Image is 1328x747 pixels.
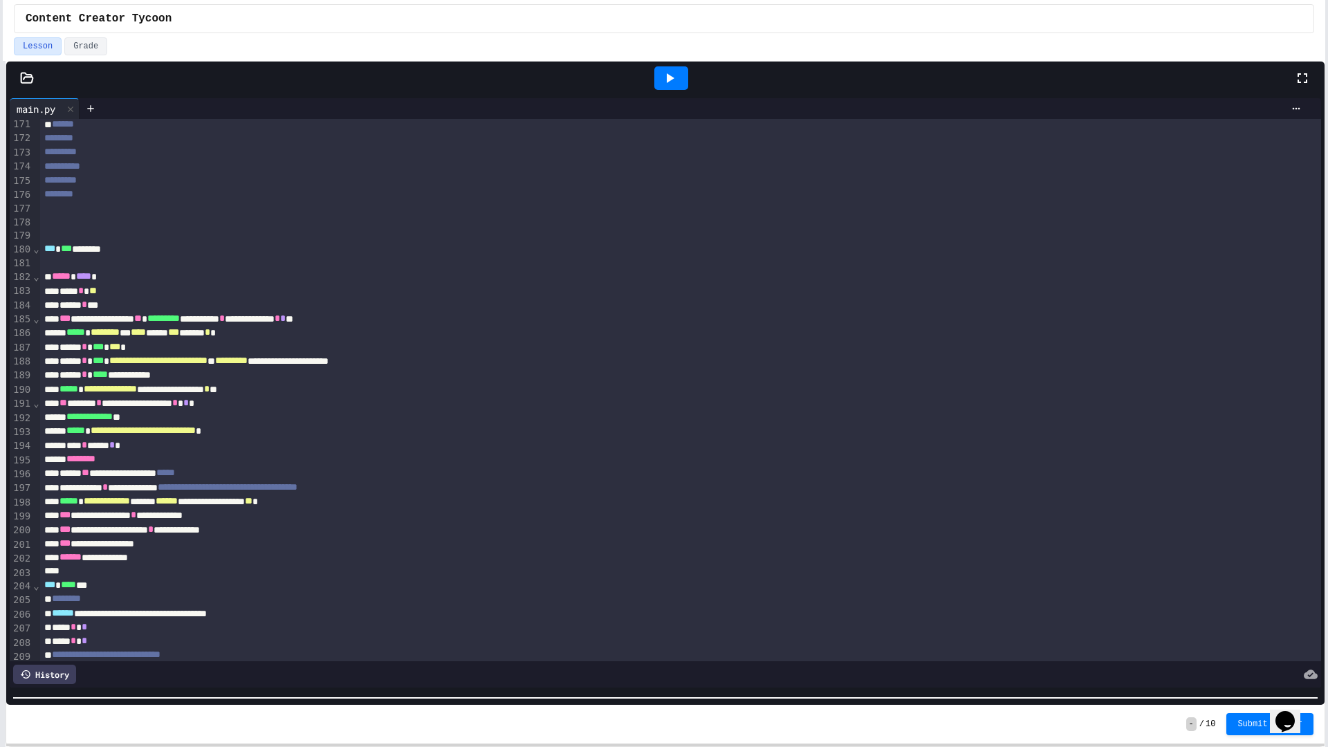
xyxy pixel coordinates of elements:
[33,243,39,255] span: Fold line
[10,102,62,116] div: main.py
[10,454,33,468] div: 195
[10,188,33,202] div: 176
[33,398,39,409] span: Fold line
[10,284,33,298] div: 183
[33,313,39,324] span: Fold line
[10,439,33,453] div: 194
[10,496,33,510] div: 198
[1237,719,1302,730] span: Submit Answer
[10,313,33,326] div: 185
[64,37,107,55] button: Grade
[10,146,33,160] div: 173
[1226,713,1313,735] button: Submit Answer
[10,425,33,439] div: 193
[10,412,33,425] div: 192
[10,580,33,593] div: 204
[10,552,33,566] div: 202
[10,174,33,188] div: 175
[14,37,62,55] button: Lesson
[10,131,33,145] div: 172
[10,636,33,650] div: 208
[10,383,33,397] div: 190
[10,243,33,257] div: 180
[10,202,33,216] div: 177
[10,369,33,382] div: 189
[1270,692,1314,733] iframe: chat widget
[10,118,33,131] div: 171
[10,622,33,636] div: 207
[10,566,33,580] div: 203
[10,397,33,411] div: 191
[10,299,33,313] div: 184
[10,98,80,119] div: main.py
[10,650,33,664] div: 209
[10,524,33,537] div: 200
[33,271,39,282] span: Fold line
[1206,719,1215,730] span: 10
[10,510,33,524] div: 199
[10,593,33,607] div: 205
[10,229,33,243] div: 179
[10,468,33,481] div: 196
[10,270,33,284] div: 182
[10,341,33,355] div: 187
[13,665,76,684] div: History
[10,538,33,552] div: 201
[10,257,33,270] div: 181
[10,355,33,369] div: 188
[26,10,172,27] span: Content Creator Tycoon
[10,608,33,622] div: 206
[33,580,39,591] span: Fold line
[10,326,33,340] div: 186
[1199,719,1204,730] span: /
[10,481,33,495] div: 197
[10,160,33,174] div: 174
[1186,717,1197,731] span: -
[10,216,33,230] div: 178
